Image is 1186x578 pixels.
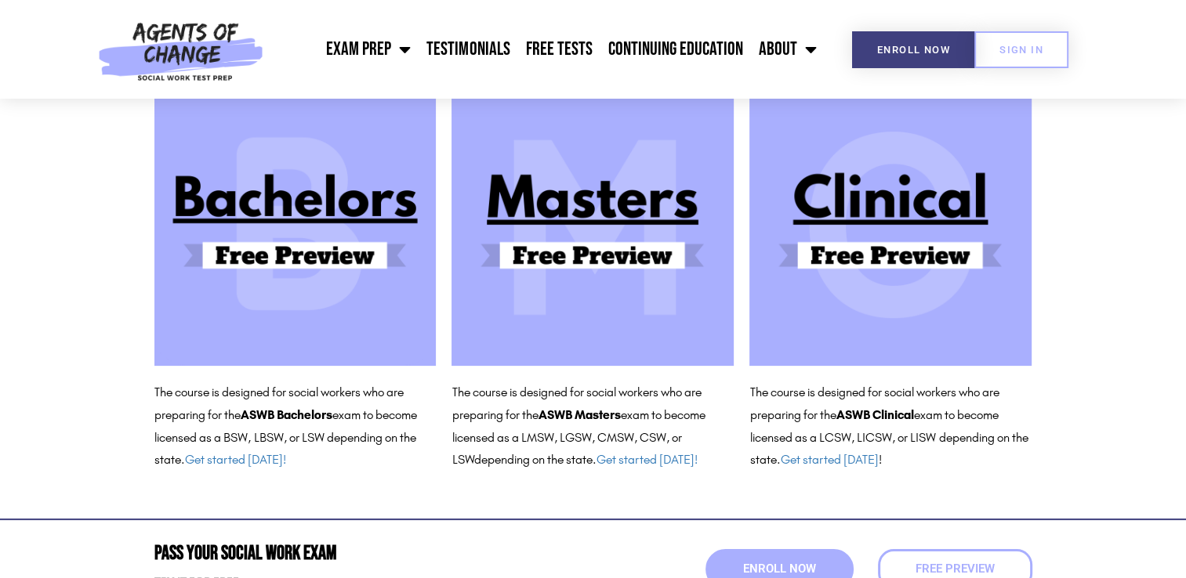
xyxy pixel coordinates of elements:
nav: Menu [271,30,825,69]
a: Exam Prep [318,30,419,69]
h2: Pass Your Social Work Exam [154,544,586,563]
b: ASWB Bachelors [241,407,332,422]
a: Get started [DATE]! [596,452,697,467]
a: Get started [DATE] [780,452,878,467]
span: SIGN IN [999,45,1043,55]
p: The course is designed for social workers who are preparing for the exam to become licensed as a ... [154,381,437,471]
span: depending on the state. [473,452,697,467]
a: Free Tests [517,30,600,69]
b: ASWB Clinical [836,407,913,422]
a: Enroll Now [852,31,975,68]
a: Continuing Education [600,30,750,69]
span: Enroll Now [877,45,950,55]
span: Enroll Now [743,563,816,575]
a: Testimonials [419,30,517,69]
p: The course is designed for social workers who are preparing for the exam to become licensed as a ... [452,381,734,471]
a: SIGN IN [974,31,1068,68]
span: . ! [776,452,881,467]
b: ASWB Masters [538,407,620,422]
a: About [750,30,824,69]
p: The course is designed for social workers who are preparing for the exam to become licensed as a ... [749,381,1032,471]
a: Get started [DATE]! [185,452,286,467]
span: Free Preview [916,563,995,575]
